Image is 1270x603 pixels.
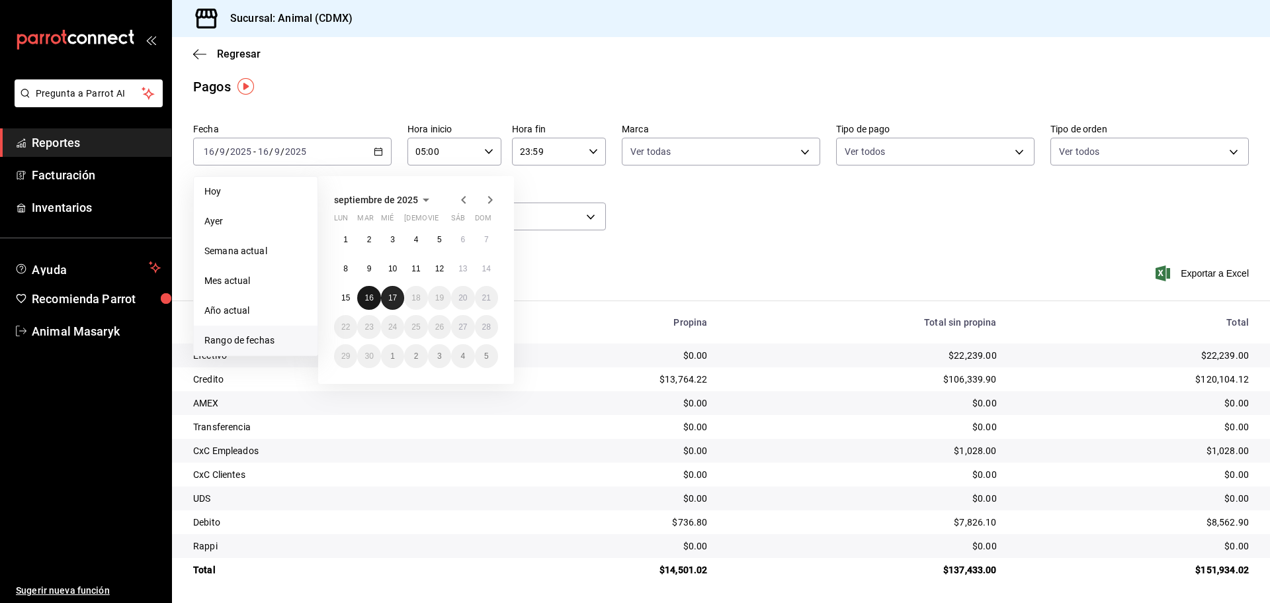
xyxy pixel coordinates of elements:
div: $7,826.10 [728,516,996,529]
abbr: jueves [404,214,482,228]
div: $0.00 [728,492,996,505]
span: Ver todas [630,145,671,158]
abbr: 25 de septiembre de 2025 [411,322,420,332]
div: CxC Empleados [193,444,494,457]
button: 12 de septiembre de 2025 [428,257,451,281]
div: Total sin propina [728,317,996,328]
abbr: 22 de septiembre de 2025 [341,322,350,332]
div: $106,339.90 [728,373,996,386]
button: 26 de septiembre de 2025 [428,315,451,339]
div: $0.00 [1018,539,1249,553]
button: septiembre de 2025 [334,192,434,208]
abbr: 15 de septiembre de 2025 [341,293,350,302]
div: $736.80 [515,516,708,529]
input: ---- [230,146,252,157]
button: 23 de septiembre de 2025 [357,315,380,339]
div: $0.00 [728,420,996,434]
abbr: martes [357,214,373,228]
div: UDS [193,492,494,505]
button: Regresar [193,48,261,60]
abbr: 26 de septiembre de 2025 [435,322,444,332]
abbr: 6 de septiembre de 2025 [460,235,465,244]
button: 5 de octubre de 2025 [475,344,498,368]
div: Transferencia [193,420,494,434]
span: Inventarios [32,199,161,216]
div: $1,028.00 [728,444,996,457]
div: $0.00 [515,539,708,553]
div: $0.00 [515,349,708,362]
input: -- [257,146,269,157]
div: Total [1018,317,1249,328]
span: Ver todos [845,145,885,158]
button: 6 de septiembre de 2025 [451,228,474,252]
button: 3 de octubre de 2025 [428,344,451,368]
abbr: 24 de septiembre de 2025 [388,322,397,332]
div: $0.00 [515,468,708,481]
input: -- [274,146,280,157]
button: 16 de septiembre de 2025 [357,286,380,310]
span: Ayer [204,214,307,228]
abbr: miércoles [381,214,394,228]
span: / [226,146,230,157]
span: Facturación [32,166,161,184]
abbr: 16 de septiembre de 2025 [364,293,373,302]
span: - [253,146,256,157]
abbr: 5 de septiembre de 2025 [437,235,442,244]
div: $13,764.22 [515,373,708,386]
div: AMEX [193,396,494,410]
span: Sugerir nueva función [16,584,161,598]
abbr: 3 de septiembre de 2025 [390,235,395,244]
span: Pregunta a Parrot AI [36,87,142,101]
abbr: 28 de septiembre de 2025 [482,322,491,332]
abbr: 21 de septiembre de 2025 [482,293,491,302]
div: $0.00 [728,539,996,553]
label: Tipo de orden [1050,124,1249,134]
div: $0.00 [1018,420,1249,434]
span: Reportes [32,134,161,152]
button: 9 de septiembre de 2025 [357,257,380,281]
span: Recomienda Parrot [32,290,161,308]
div: $137,433.00 [728,563,996,577]
button: 3 de septiembre de 2025 [381,228,404,252]
button: 29 de septiembre de 2025 [334,344,357,368]
div: $0.00 [728,396,996,410]
a: Pregunta a Parrot AI [9,96,163,110]
abbr: 29 de septiembre de 2025 [341,351,350,361]
button: 5 de septiembre de 2025 [428,228,451,252]
div: $1,028.00 [1018,444,1249,457]
input: ---- [284,146,307,157]
abbr: 4 de octubre de 2025 [460,351,465,361]
button: 15 de septiembre de 2025 [334,286,357,310]
button: 2 de septiembre de 2025 [357,228,380,252]
button: 8 de septiembre de 2025 [334,257,357,281]
div: Total [193,563,494,577]
label: Fecha [193,124,392,134]
span: / [280,146,284,157]
abbr: lunes [334,214,348,228]
div: $151,934.02 [1018,563,1249,577]
button: Pregunta a Parrot AI [15,79,163,107]
button: 27 de septiembre de 2025 [451,315,474,339]
img: Tooltip marker [237,78,254,95]
abbr: 2 de octubre de 2025 [414,351,419,361]
abbr: 4 de septiembre de 2025 [414,235,419,244]
span: Mes actual [204,274,307,288]
abbr: 17 de septiembre de 2025 [388,293,397,302]
div: Rappi [193,539,494,553]
abbr: 11 de septiembre de 2025 [411,264,420,273]
abbr: 12 de septiembre de 2025 [435,264,444,273]
button: 19 de septiembre de 2025 [428,286,451,310]
div: $8,562.90 [1018,516,1249,529]
abbr: 27 de septiembre de 2025 [458,322,467,332]
div: $14,501.02 [515,563,708,577]
div: $0.00 [1018,396,1249,410]
div: Credito [193,373,494,386]
abbr: 13 de septiembre de 2025 [458,264,467,273]
abbr: 23 de septiembre de 2025 [364,322,373,332]
button: 11 de septiembre de 2025 [404,257,427,281]
span: Semana actual [204,244,307,258]
div: CxC Clientes [193,468,494,481]
label: Tipo de pago [836,124,1035,134]
div: $22,239.00 [1018,349,1249,362]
